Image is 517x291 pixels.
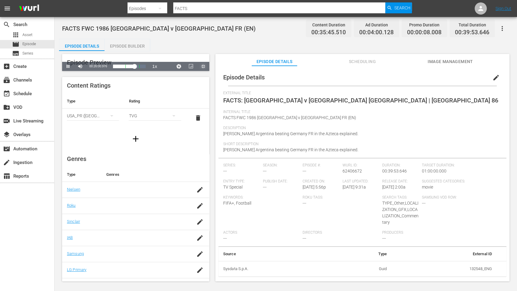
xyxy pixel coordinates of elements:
span: Last Updated: [343,179,379,184]
table: simple table [62,94,209,127]
span: Live Streaming [3,117,10,125]
div: Promo Duration [407,21,442,29]
span: Samsung VOD Row: [422,195,459,200]
div: Ad Duration [359,21,394,29]
span: Description [223,126,499,131]
button: Episode Builder [104,39,150,51]
span: [PERSON_NAME] Argentina beating Germany FR in the Azteca explained. [223,147,358,152]
span: Episode [12,41,19,48]
span: FACTS FWC 1986 [GEOGRAPHIC_DATA] v [GEOGRAPHIC_DATA] FR (EN) [62,25,256,32]
th: Genres [101,167,191,182]
a: IAB [67,235,73,240]
span: --- [263,185,267,189]
span: Release Date: [382,179,419,184]
span: Search [394,2,410,13]
span: VOD [3,104,10,111]
a: Nielsen [67,187,80,192]
button: Pause [62,62,74,71]
button: delete [191,111,205,125]
span: Content Ratings [67,82,111,89]
th: Type [62,167,101,182]
div: Episode Details [59,39,104,53]
span: Asset [22,32,32,38]
span: FIFA+, Football [223,201,251,206]
div: TVG [129,107,181,124]
button: edit [489,70,503,85]
span: --- [422,201,426,206]
span: 62406672 [343,169,362,173]
span: 00:26:00.976 [89,65,107,68]
span: Episode Details [223,74,265,81]
th: External ID [392,247,497,261]
span: Roku Tags: [303,195,379,200]
span: Wurl ID: [343,163,379,168]
th: Type [332,247,392,261]
th: Sysdata S.p.A. [218,261,332,277]
button: Playback Rate [149,62,161,71]
span: FACTS FWC 1986 [GEOGRAPHIC_DATA] v [GEOGRAPHIC_DATA] FR (EN) [223,115,356,120]
span: Search Tags: [382,195,419,200]
span: Image Management [428,58,473,65]
span: Duration: [382,163,419,168]
span: 00:04:00.128 [359,29,394,36]
span: TYPE_Other,LOCALIZATION_GFX,LOCALIZATION_Commentary [382,201,419,225]
span: --- [263,169,267,173]
span: [DATE] 5:56p [303,185,326,189]
span: Asset [12,31,19,38]
span: --- [303,236,306,241]
button: Non-Fullscreen [197,62,209,71]
span: 00:00:08.008 [407,29,442,36]
span: --- [382,236,386,241]
span: Actors [223,230,300,235]
span: --- [303,169,306,173]
span: Target Duration: [422,163,499,168]
div: Episode Builder [104,39,150,53]
img: ans4CAIJ8jUAAAAAAAAAAAAAAAAAAAAAAAAgQb4GAAAAAAAAAAAAAAAAAAAAAAAAJMjXAAAAAAAAAAAAAAAAAAAAAAAAgAT5G... [15,2,44,16]
span: Episode Details [252,58,297,65]
span: FACTS: [GEOGRAPHIC_DATA] v [GEOGRAPHIC_DATA] [GEOGRAPHIC_DATA] | [GEOGRAPHIC_DATA] 86 [223,97,498,104]
div: Content Duration [311,21,346,29]
a: Sinclair [67,219,80,224]
span: delete [194,114,202,122]
span: Reports [3,172,10,180]
span: Created On: [303,179,339,184]
span: Short Description [223,142,499,147]
span: Genres [67,155,86,162]
a: Roku [67,203,76,208]
span: Episode Preview [67,59,111,66]
span: Directors [303,230,379,235]
span: Publish Date: [263,179,300,184]
span: 00:35:45.510 [311,29,346,36]
span: [DATE] 2:00a [382,185,406,189]
span: edit [492,74,500,81]
button: Jump To Time [173,62,185,71]
span: 00:39:53.646 [382,169,407,173]
a: Samsung [67,251,84,256]
th: Rating [124,94,186,109]
span: --- [223,236,227,241]
span: Suggested Categories: [422,179,499,184]
span: Create [3,63,10,70]
div: Total Duration [455,21,489,29]
span: [DATE] 9:31a [343,185,366,189]
span: Keywords: [223,195,300,200]
span: Overlays [3,131,10,138]
div: USA_PR ([GEOGRAPHIC_DATA]) [67,107,119,124]
a: LG Primary [67,267,86,272]
button: Mute [74,62,86,71]
span: Episode [22,41,36,47]
span: Series: [223,163,260,168]
span: Schedule [3,90,10,97]
button: Episode Details [59,39,104,51]
a: Sign Out [495,6,511,11]
span: Automation [3,145,10,152]
div: Progress Bar [113,65,145,68]
span: Scheduling [340,58,385,65]
span: --- [303,201,306,206]
span: 00:39:53.646 [455,29,489,36]
span: Channels [3,76,10,84]
span: Entry Type: [223,179,260,184]
button: Picture-in-Picture [185,62,197,71]
span: Producers [382,230,459,235]
span: --- [223,169,227,173]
